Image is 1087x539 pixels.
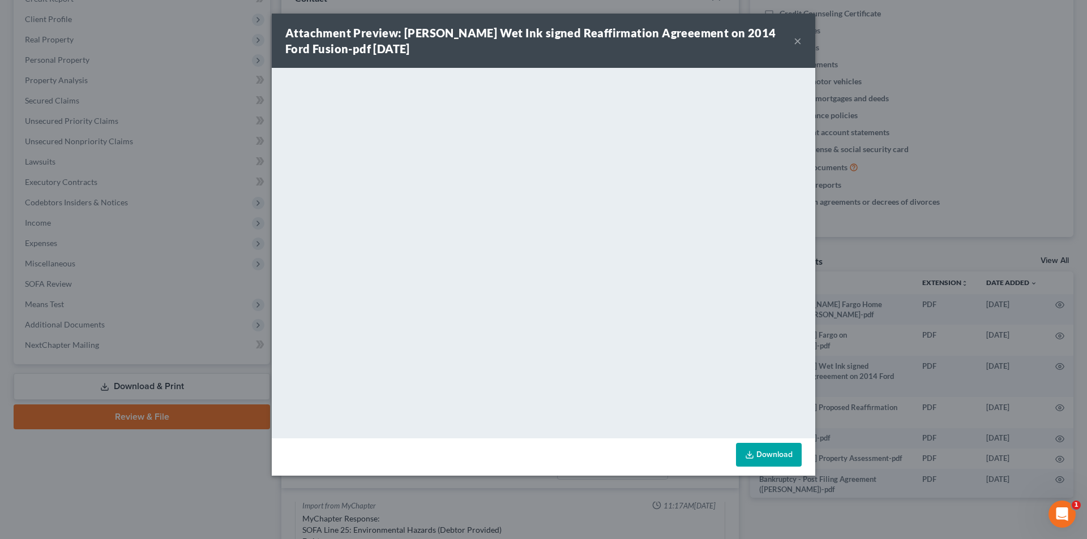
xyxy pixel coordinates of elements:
span: 1 [1072,501,1081,510]
button: × [794,34,802,48]
a: Download [736,443,802,467]
strong: Attachment Preview: [PERSON_NAME] Wet Ink signed Reaffirmation Agreeement on 2014 Ford Fusion-pdf... [285,26,776,55]
iframe: <object ng-attr-data='[URL][DOMAIN_NAME]' type='application/pdf' width='100%' height='650px'></ob... [272,68,815,435]
iframe: Intercom live chat [1049,501,1076,528]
